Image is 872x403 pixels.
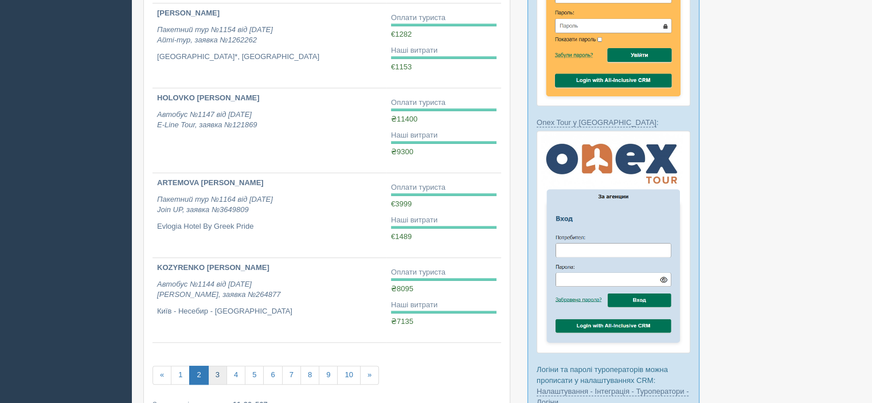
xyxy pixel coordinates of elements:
[157,280,280,299] i: Автобус №1144 від [DATE] [PERSON_NAME], заявка №264877
[157,195,273,214] i: Пакетний тур №1164 від [DATE] Join UP, заявка №3649809
[391,199,412,208] span: €3999
[319,366,338,385] a: 9
[226,366,245,385] a: 4
[152,3,386,88] a: [PERSON_NAME] Пакетний тур №1154 від [DATE]Айті-тур, заявка №1262262 [GEOGRAPHIC_DATA]*, [GEOGRAP...
[300,366,319,385] a: 8
[391,13,496,24] div: Оплати туриста
[360,366,379,385] a: »
[152,88,386,173] a: HOLOVKO [PERSON_NAME] Автобус №1147 від [DATE]E-Line Tour, заявка №121869
[337,366,360,385] a: 10
[391,62,412,71] span: €1153
[157,110,257,130] i: Автобус №1147 від [DATE] E-Line Tour, заявка №121869
[157,52,382,62] p: [GEOGRAPHIC_DATA]*, [GEOGRAPHIC_DATA]
[152,366,171,385] a: «
[157,93,259,102] b: HOLOVKO [PERSON_NAME]
[189,366,208,385] a: 2
[157,25,273,45] i: Пакетний тур №1154 від [DATE] Айті-тур, заявка №1262262
[537,118,656,127] a: Onex Tour у [GEOGRAPHIC_DATA]
[171,366,190,385] a: 1
[391,267,496,278] div: Оплати туриста
[391,232,412,241] span: €1489
[152,173,386,257] a: ARTEMOVA [PERSON_NAME] Пакетний тур №1164 від [DATE]Join UP, заявка №3649809 Evlogia Hotel By Gre...
[208,366,227,385] a: 3
[152,258,386,342] a: KOZYRENKO [PERSON_NAME] Автобус №1144 від [DATE][PERSON_NAME], заявка №264877 Київ - Несебир - [G...
[157,263,269,272] b: KOZYRENKO [PERSON_NAME]
[391,284,413,293] span: ₴8095
[391,300,496,311] div: Наші витрати
[537,117,690,128] p: :
[537,131,690,353] img: onex-tour-%D0%BB%D0%BE%D0%B3%D0%B8%D0%BD-%D1%87%D0%B5%D1%80%D0%B5%D0%B7-%D1%81%D1%80%D0%BC-%D0%B4...
[391,97,496,108] div: Оплати туриста
[391,182,496,193] div: Оплати туриста
[391,115,417,123] span: ₴11400
[157,306,382,317] p: Київ - Несебир - [GEOGRAPHIC_DATA]
[391,147,413,156] span: ₴9300
[391,30,412,38] span: €1282
[391,215,496,226] div: Наші витрати
[157,221,382,232] p: Evlogia Hotel By Greek Pride
[391,130,496,141] div: Наші витрати
[391,317,413,326] span: ₴7135
[263,366,282,385] a: 6
[282,366,301,385] a: 7
[157,178,264,187] b: ARTEMOVA [PERSON_NAME]
[391,45,496,56] div: Наші витрати
[245,366,264,385] a: 5
[157,9,220,17] b: [PERSON_NAME]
